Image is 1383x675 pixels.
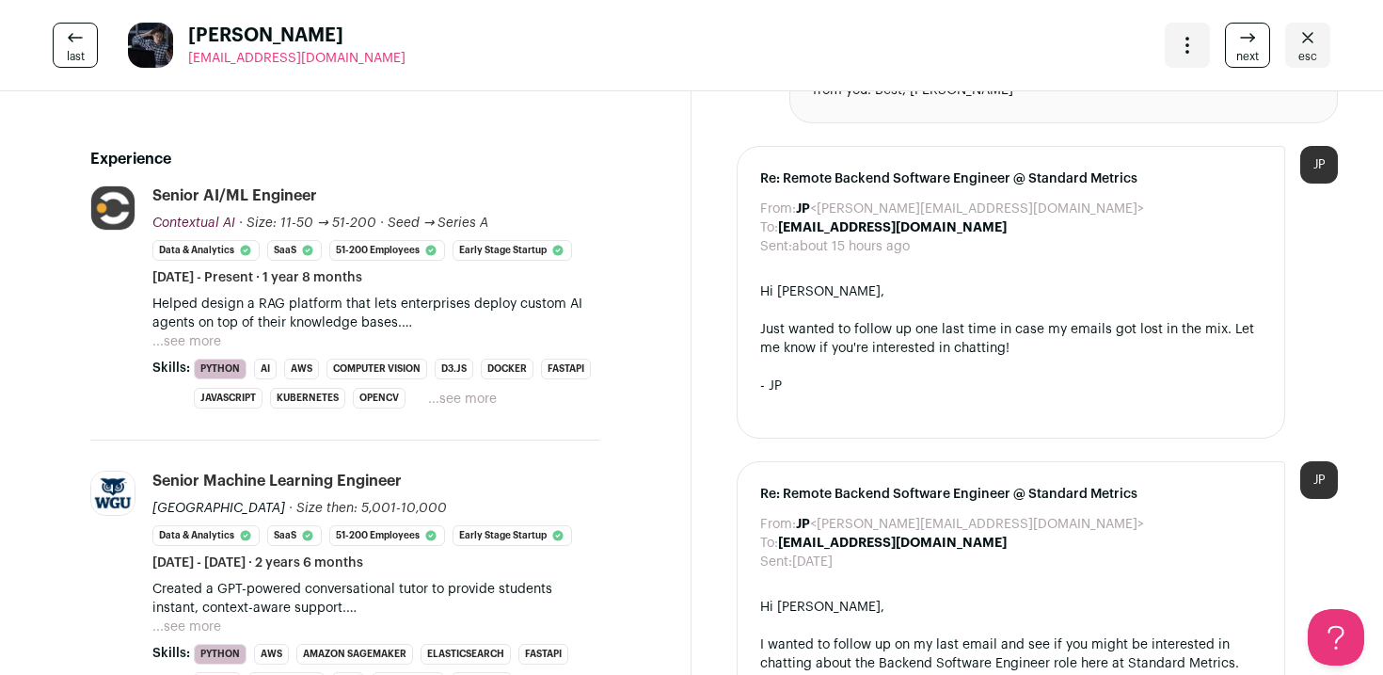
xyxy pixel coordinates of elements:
[796,518,810,531] b: JP
[760,282,1262,301] div: Hi [PERSON_NAME],
[329,525,445,546] li: 51-200 employees
[778,221,1007,234] b: [EMAIL_ADDRESS][DOMAIN_NAME]
[760,485,1262,504] span: Re: Remote Backend Software Engineer @ Standard Metrics
[1165,23,1210,68] button: Open dropdown
[421,644,511,665] li: Elasticsearch
[760,218,778,237] dt: To:
[91,186,135,230] img: 925f80d0bb66e9da348740fb06a8d547764e7905813e230d1e456a6ace23fa09.jpg
[760,515,796,534] dt: From:
[1298,49,1317,64] span: esc
[152,525,260,546] li: Data & Analytics
[152,332,221,351] button: ...see more
[1236,49,1259,64] span: next
[90,148,600,170] h2: Experience
[428,390,497,409] button: ...see more
[254,359,277,379] li: AI
[284,359,319,379] li: AWS
[760,377,1262,395] div: - JP
[1300,146,1338,184] div: JP
[388,217,489,230] span: Seed → Series A
[1308,609,1364,666] iframe: Help Scout Beacon - Open
[188,49,405,68] a: [EMAIL_ADDRESS][DOMAIN_NAME]
[778,537,1007,550] b: [EMAIL_ADDRESS][DOMAIN_NAME]
[152,240,260,261] li: Data & Analytics
[326,359,427,379] li: Computer Vision
[796,515,1144,534] dd: <[PERSON_NAME][EMAIL_ADDRESS][DOMAIN_NAME]>
[760,237,792,256] dt: Sent:
[152,580,600,618] p: Created a GPT-powered conversational tutor to provide students instant, context-aware support.
[152,554,363,572] span: [DATE] - [DATE] · 2 years 6 months
[760,553,792,571] dt: Sent:
[481,359,533,379] li: Docker
[760,169,1262,188] span: Re: Remote Backend Software Engineer @ Standard Metrics
[380,214,384,233] span: ·
[188,23,405,49] span: [PERSON_NAME]
[267,240,322,261] li: SaaS
[152,268,362,287] span: [DATE] - Present · 1 year 8 months
[329,240,445,261] li: 51-200 employees
[152,185,317,206] div: Senior AI/ML Engineer
[194,644,246,665] li: Python
[796,202,810,216] b: JP
[188,52,405,65] span: [EMAIL_ADDRESS][DOMAIN_NAME]
[1225,23,1270,68] a: next
[760,598,1262,617] div: Hi [PERSON_NAME],
[239,217,376,230] span: · Size: 11-50 → 51-200
[760,323,1254,355] span: Just wanted to follow up one last time in case my emails got lost in the mix. Let me know if you'...
[792,553,833,571] dd: [DATE]
[760,534,778,553] dt: To:
[453,240,572,261] li: Early Stage Startup
[270,388,345,409] li: Kubernetes
[353,388,405,409] li: OpenCV
[152,359,190,378] span: Skills:
[792,237,910,256] dd: about 15 hours ago
[289,502,447,515] span: · Size then: 5,001-10,000
[1300,461,1338,499] div: JP
[128,23,173,68] img: 6c6c9285c016778c3df58978d9164375f63bb391938c830147593047e0dd8409.jpg
[541,359,591,379] li: FastAPI
[760,635,1262,673] div: I wanted to follow up on my last email and see if you might be interested in chatting about the B...
[267,525,322,546] li: SaaS
[152,618,221,636] button: ...see more
[194,359,246,379] li: Python
[91,472,135,515] img: 6a3b892db8b17cf3d60b259e4028e57647a9b1bc753ddfa7b90e285d655b95b5.jpg
[152,644,190,663] span: Skills:
[518,644,568,665] li: FastAPI
[435,359,473,379] li: D3.js
[152,217,235,230] span: Contextual AI
[152,502,285,515] span: [GEOGRAPHIC_DATA]
[296,644,413,665] li: Amazon SageMaker
[254,644,289,665] li: AWS
[1285,23,1330,68] a: Close
[152,295,600,332] p: Helped design a RAG platform that lets enterprises deploy custom AI agents on top of their knowle...
[796,200,1144,218] dd: <[PERSON_NAME][EMAIL_ADDRESS][DOMAIN_NAME]>
[760,200,796,218] dt: From:
[453,525,572,546] li: Early Stage Startup
[67,49,85,64] span: last
[53,23,98,68] a: last
[194,388,262,409] li: JavaScript
[152,471,402,491] div: Senior Machine Learning Engineer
